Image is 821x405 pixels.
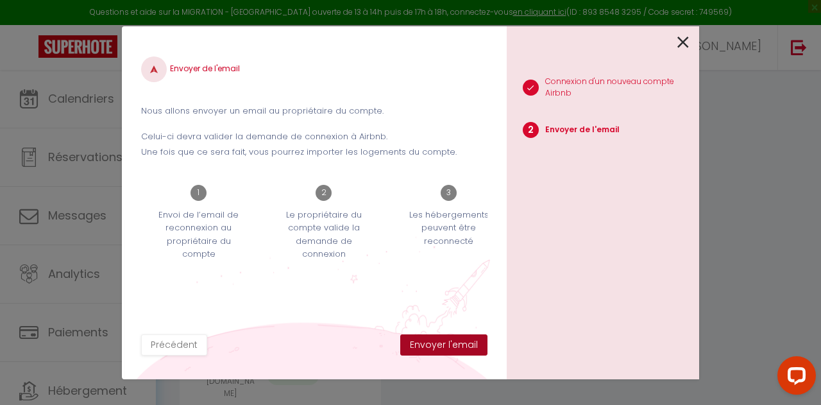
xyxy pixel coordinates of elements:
[523,122,539,138] span: 2
[141,146,487,159] p: Une fois que ce sera fait, vous pourrez importer les logements du compte.
[149,209,248,261] p: Envoi de l’email de reconnexion au propriétaire du compte
[190,185,207,201] span: 1
[545,124,620,136] p: Envoyer de l'email
[441,185,457,201] span: 3
[400,209,498,248] p: Les hébergements peuvent être reconnecté
[141,56,487,82] h4: Envoyer de l'email
[316,185,332,201] span: 2
[141,334,207,356] button: Précédent
[545,76,700,100] p: Connexion d'un nouveau compte Airbnb
[400,334,487,356] button: Envoyer l'email
[767,351,821,405] iframe: LiveChat chat widget
[141,105,487,117] p: Nous allons envoyer un email au propriétaire du compte.
[141,130,487,143] p: Celui-ci devra valider la demande de connexion à Airbnb.
[275,209,373,261] p: Le propriétaire du compte valide la demande de connexion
